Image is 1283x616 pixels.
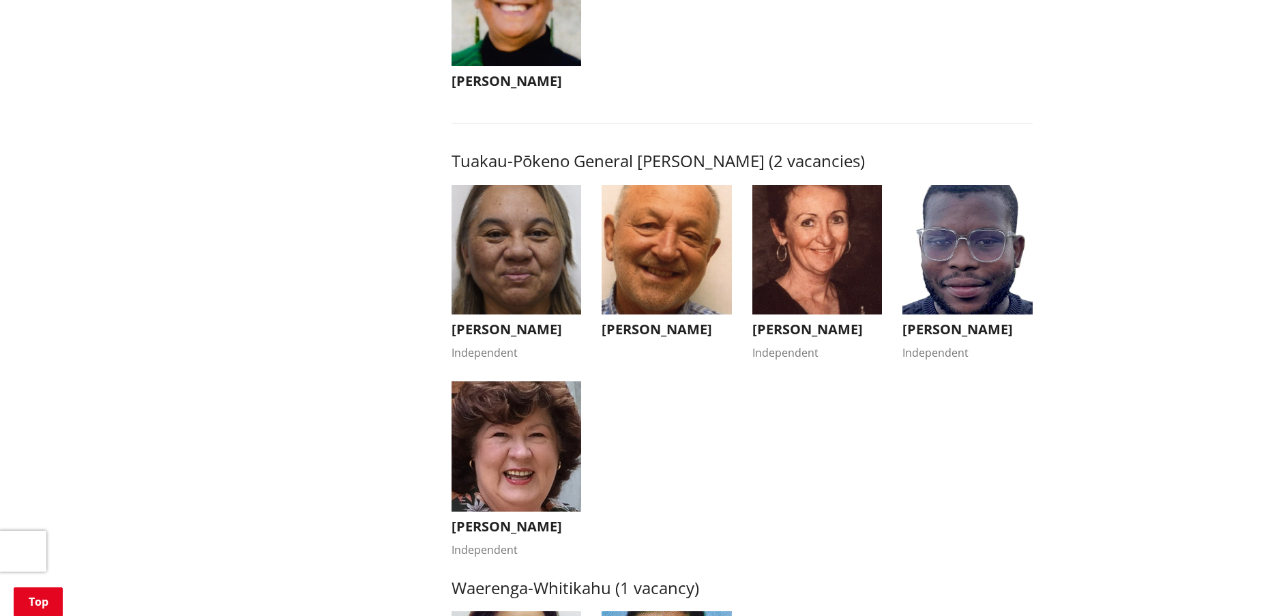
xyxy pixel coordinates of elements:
[452,321,582,338] h3: [PERSON_NAME]
[902,185,1033,315] img: WO-W-TP__RODRIGUES_F__FYycs
[452,185,582,362] button: [PERSON_NAME] Independent
[452,578,1033,598] h3: Waerenga-Whitikahu (1 vacancy)
[752,321,883,338] h3: [PERSON_NAME]
[452,73,582,89] h3: [PERSON_NAME]
[752,185,883,362] button: [PERSON_NAME] Independent
[452,518,582,535] h3: [PERSON_NAME]
[902,344,1033,361] div: Independent
[752,344,883,361] div: Independent
[902,321,1033,338] h3: [PERSON_NAME]
[902,185,1033,362] button: [PERSON_NAME] Independent
[452,185,582,315] img: WO-W-TP__NGATAKI_K__WZbRj
[602,185,732,345] button: [PERSON_NAME]
[452,151,1033,171] h3: Tuakau-Pōkeno General [PERSON_NAME] (2 vacancies)
[452,381,582,558] button: [PERSON_NAME] Independent
[452,542,582,558] div: Independent
[452,381,582,512] img: WO-W-TP__HEATH_B__MN23T
[1220,559,1269,608] iframe: Messenger Launcher
[602,185,732,315] img: WO-W-TP__REEVE_V__6x2wf
[14,587,63,616] a: Top
[452,344,582,361] div: Independent
[752,185,883,315] img: WO-W-TP__HENDERSON_S__vus9z
[602,321,732,338] h3: [PERSON_NAME]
